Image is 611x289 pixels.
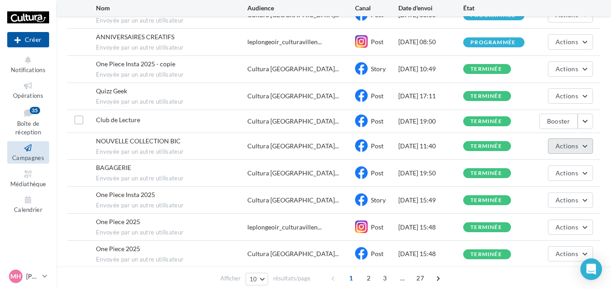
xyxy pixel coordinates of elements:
span: Envoyée par un autre utilisateur [96,174,247,183]
span: Actions [556,250,578,257]
div: 35 [30,107,40,114]
span: Envoyée par un autre utilisateur [96,17,247,25]
span: Actions [556,38,578,46]
a: Médiathèque [7,167,49,189]
button: Actions [548,165,593,181]
div: [DATE] 10:49 [398,64,463,73]
span: Médiathèque [10,180,46,188]
span: One Piece Insta 2025 - copie [96,60,175,68]
span: Opérations [13,92,43,99]
button: Booster [539,114,578,129]
div: [DATE] 15:49 [398,196,463,205]
span: Actions [556,196,578,204]
button: Actions [548,88,593,104]
div: État [463,4,528,13]
span: ANNIVERSAIRES CREATIFS [96,33,174,41]
span: Story [371,65,386,73]
button: Actions [548,193,593,208]
button: 10 [246,273,269,285]
div: Nom [96,4,247,13]
span: Actions [556,65,578,73]
span: Calendrier [14,206,42,213]
span: Actions [556,142,578,150]
span: résultats/page [273,274,310,283]
div: programmée [470,40,515,46]
button: Actions [548,246,593,261]
span: Post [371,250,383,257]
span: Post [371,223,383,231]
span: Envoyée par un autre utilisateur [96,148,247,156]
span: Campagnes [12,154,44,161]
span: Story [371,196,386,204]
button: Notifications [7,53,49,75]
span: ... [395,271,410,285]
span: Envoyée par un autre utilisateur [96,229,247,237]
span: Afficher [220,274,241,283]
div: [DATE] 15:48 [398,223,463,232]
span: Cultura [GEOGRAPHIC_DATA]... [247,196,339,205]
div: terminée [470,66,502,72]
div: [DATE] 15:48 [398,249,463,258]
span: Envoyée par un autre utilisateur [96,71,247,79]
button: Actions [548,61,593,77]
span: Post [371,169,383,177]
div: terminée [470,143,502,149]
div: terminée [470,93,502,99]
p: [PERSON_NAME] [26,272,39,281]
span: Cultura [GEOGRAPHIC_DATA]... [247,64,339,73]
span: 2 [361,271,376,285]
span: MH [10,272,21,281]
span: Actions [556,92,578,100]
div: terminée [470,225,502,230]
div: [DATE] 19:00 [398,117,463,126]
span: BAGAGERIE [96,164,131,171]
div: terminée [470,252,502,257]
span: 1 [344,271,358,285]
div: Nouvelle campagne [7,32,49,47]
span: One Piece 2025 [96,218,140,225]
a: Opérations [7,79,49,101]
button: Créer [7,32,49,47]
span: Cultura [GEOGRAPHIC_DATA]... [247,249,339,258]
div: terminée [470,170,502,176]
div: Open Intercom Messenger [580,258,602,280]
a: Boîte de réception35 [7,105,49,138]
span: NOUVELLE COLLECTION BIC [96,137,181,145]
span: Cultura [GEOGRAPHIC_DATA]... [247,169,339,178]
div: [DATE] 08:50 [398,37,463,46]
span: Post [371,117,383,125]
span: One Piece 2025 [96,245,140,252]
div: Audience [247,4,356,13]
div: Canal [355,4,398,13]
div: Date d'envoi [398,4,463,13]
button: Actions [548,138,593,154]
button: Actions [548,220,593,235]
a: Calendrier [7,193,49,215]
span: 10 [250,275,257,283]
span: Cultura [GEOGRAPHIC_DATA]... [247,117,339,126]
span: Post [371,38,383,46]
span: Actions [556,169,578,177]
div: terminée [470,119,502,124]
div: [DATE] 17:11 [398,92,463,101]
span: Envoyée par un autre utilisateur [96,44,247,52]
div: [DATE] 11:40 [398,142,463,151]
span: 27 [413,271,428,285]
a: Campagnes [7,141,49,163]
span: Quizz Geek [96,87,127,95]
span: Post [371,92,383,100]
div: [DATE] 19:50 [398,169,463,178]
button: Actions [548,34,593,50]
span: Cultura [GEOGRAPHIC_DATA]... [247,92,339,101]
span: Post [371,142,383,150]
span: Envoyée par un autre utilisateur [96,98,247,106]
span: One Piece Insta 2025 [96,191,155,198]
span: Envoyée par un autre utilisateur [96,202,247,210]
div: terminée [470,197,502,203]
span: Boîte de réception [15,120,41,136]
span: 3 [378,271,392,285]
span: leplongeoir_culturavillen... [247,223,322,232]
span: leplongeoir_culturavillen... [247,37,322,46]
span: Notifications [11,66,46,73]
span: Envoyée par un autre utilisateur [96,256,247,264]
